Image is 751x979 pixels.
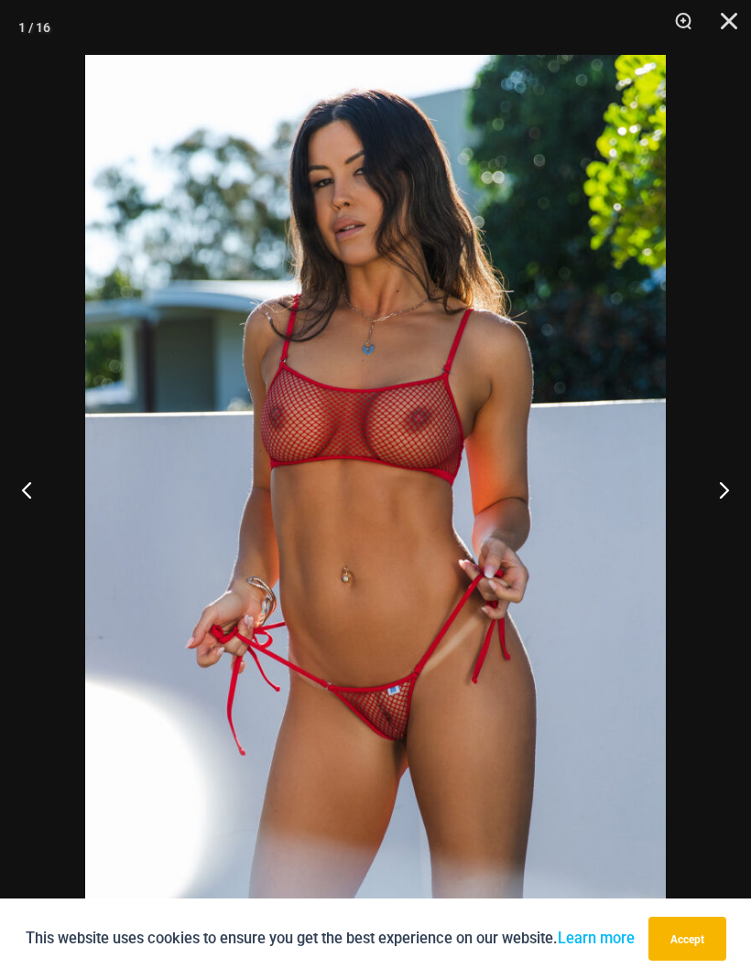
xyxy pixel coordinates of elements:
p: This website uses cookies to ensure you get the best experience on our website. [26,926,635,951]
img: Summer Storm Red 332 Crop Top 449 Thong 02 [85,55,666,924]
div: 1 / 16 [18,14,50,41]
a: Learn more [558,930,635,947]
button: Accept [648,917,726,961]
button: Next [682,444,751,535]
